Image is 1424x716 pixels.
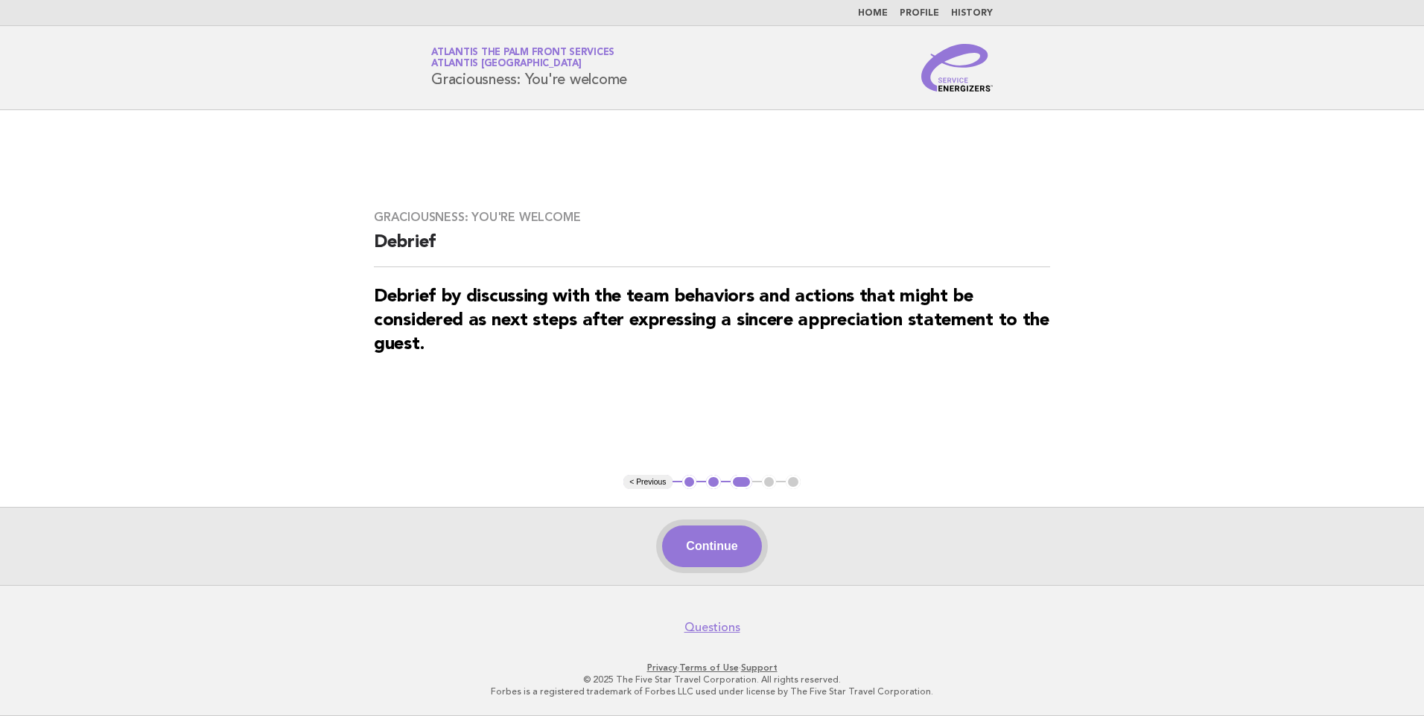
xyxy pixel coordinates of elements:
[662,525,761,567] button: Continue
[431,60,582,69] span: Atlantis [GEOGRAPHIC_DATA]
[256,685,1168,697] p: Forbes is a registered trademark of Forbes LLC used under license by The Five Star Travel Corpora...
[951,9,993,18] a: History
[256,662,1168,674] p: · ·
[374,231,1050,267] h2: Debrief
[647,662,677,673] a: Privacy
[679,662,739,673] a: Terms of Use
[374,210,1050,225] h3: Graciousness: You're welcome
[374,288,1049,354] strong: Debrief by discussing with the team behaviors and actions that might be considered as next steps ...
[623,475,672,490] button: < Previous
[682,475,697,490] button: 1
[900,9,939,18] a: Profile
[731,475,752,490] button: 3
[706,475,721,490] button: 2
[741,662,778,673] a: Support
[256,674,1168,685] p: © 2025 The Five Star Travel Corporation. All rights reserved.
[684,620,740,635] a: Questions
[921,44,993,92] img: Service Energizers
[858,9,888,18] a: Home
[431,48,614,68] a: Atlantis The Palm Front ServicesAtlantis [GEOGRAPHIC_DATA]
[431,48,627,87] h1: Graciousness: You're welcome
